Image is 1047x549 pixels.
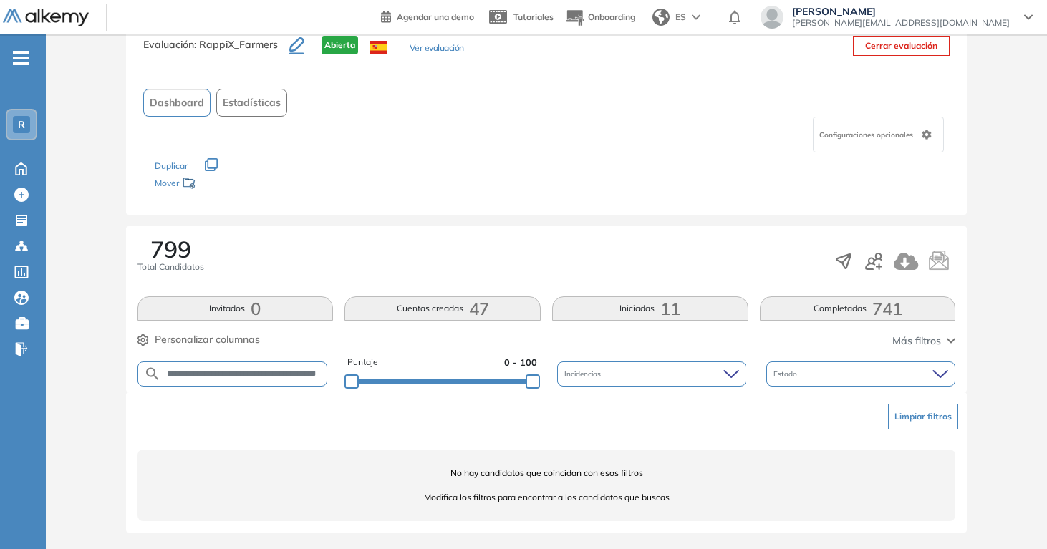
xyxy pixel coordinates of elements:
button: Completadas741 [760,296,956,321]
img: ESP [370,41,387,54]
span: Puntaje [347,356,378,369]
span: Tutoriales [513,11,554,22]
div: Incidencias [557,361,746,387]
i: - [13,57,29,59]
div: Mover [155,171,298,198]
button: Personalizar columnas [137,332,260,347]
button: Dashboard [143,89,211,117]
button: Cerrar evaluación [853,36,950,56]
div: Estado [766,361,955,387]
button: Ver evaluación [410,42,464,57]
a: Agendar una demo [381,7,474,24]
span: Estadísticas [223,95,281,110]
span: : RappiX_Farmers [194,38,278,51]
span: Personalizar columnas [155,332,260,347]
span: [PERSON_NAME] [792,6,1010,17]
div: Configuraciones opcionales [813,117,944,152]
img: SEARCH_ALT [144,365,161,383]
span: Dashboard [150,95,204,110]
span: Total Candidatos [137,261,204,273]
h3: Evaluación [143,36,289,66]
button: Invitados0 [137,296,334,321]
button: Cuentas creadas47 [344,296,541,321]
span: R [18,119,25,130]
span: 0 - 100 [504,356,537,369]
span: 799 [150,238,191,261]
span: Duplicar [155,160,188,171]
span: Abierta [322,36,358,54]
span: ES [675,11,686,24]
span: Estado [773,369,800,379]
img: world [652,9,670,26]
img: Logo [3,9,89,27]
span: Modifica los filtros para encontrar a los candidatos que buscas [137,491,956,504]
span: Más filtros [892,334,941,349]
button: Limpiar filtros [888,404,958,429]
span: Incidencias [564,369,604,379]
button: Más filtros [892,334,955,349]
span: Onboarding [588,11,635,22]
button: Iniciadas11 [552,296,748,321]
span: [PERSON_NAME][EMAIL_ADDRESS][DOMAIN_NAME] [792,17,1010,29]
span: No hay candidatos que coincidan con esos filtros [137,467,956,480]
button: Onboarding [565,2,635,33]
img: arrow [692,14,700,20]
span: Agendar una demo [397,11,474,22]
button: Estadísticas [216,89,287,117]
span: Configuraciones opcionales [819,130,916,140]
